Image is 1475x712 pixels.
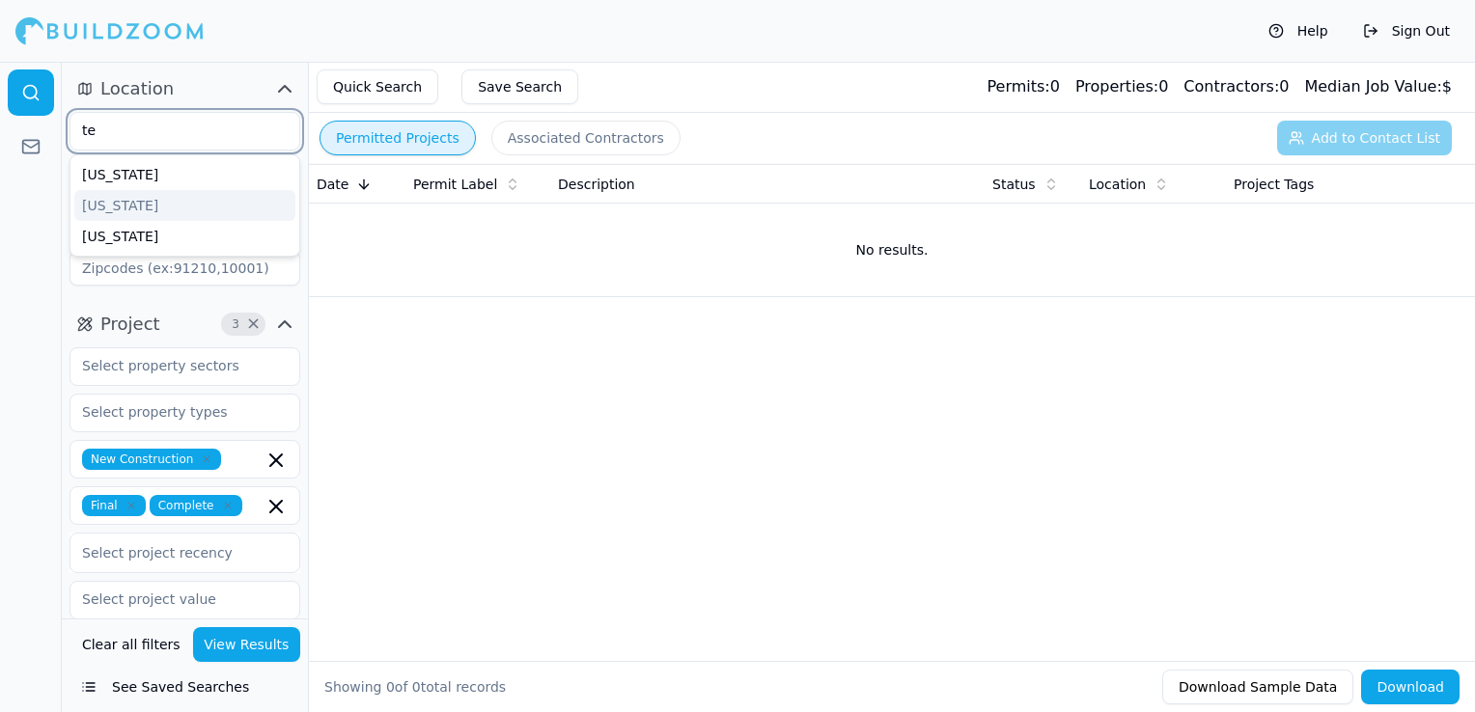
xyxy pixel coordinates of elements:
button: Clear all filters [77,627,185,662]
span: Project [100,311,160,338]
span: Properties: [1075,77,1158,96]
button: See Saved Searches [70,670,300,704]
button: Download Sample Data [1162,670,1353,704]
span: Final [82,495,146,516]
div: 0 [1075,75,1168,98]
button: Help [1259,15,1338,46]
div: 0 [987,75,1059,98]
div: Suggestions [70,154,300,257]
span: Contractors: [1183,77,1279,96]
button: View Results [193,627,301,662]
span: Location [1089,175,1146,194]
button: Download [1361,670,1460,704]
input: Select property sectors [70,348,275,383]
button: Location [70,73,300,104]
span: 3 [226,315,245,334]
button: Associated Contractors [491,121,681,155]
span: Median Job Value: [1304,77,1441,96]
div: [US_STATE] [74,190,295,221]
div: Showing of total records [324,677,506,697]
span: Location [100,75,174,102]
input: Select property types [70,395,275,429]
div: [US_STATE] [74,159,295,190]
span: Status [992,175,1036,194]
input: Select states [70,113,275,148]
button: Quick Search [317,69,438,104]
span: Description [558,175,635,194]
input: Zipcodes (ex:91210,10001) [70,251,300,286]
span: New Construction [82,449,221,470]
span: 0 [386,679,395,695]
span: Complete [150,495,242,516]
div: 0 [1183,75,1289,98]
span: Project Tags [1234,175,1314,194]
span: 0 [412,679,421,695]
div: $ [1304,75,1452,98]
button: Project3Clear Project filters [70,309,300,340]
button: Save Search [461,69,578,104]
span: Date [317,175,348,194]
span: Permit Label [413,175,497,194]
button: Sign Out [1353,15,1460,46]
input: Select project value [70,582,275,616]
button: Permitted Projects [320,121,476,155]
span: Clear Project filters [246,319,261,329]
td: No results. [309,204,1475,296]
div: [US_STATE] [74,221,295,252]
span: Permits: [987,77,1049,96]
